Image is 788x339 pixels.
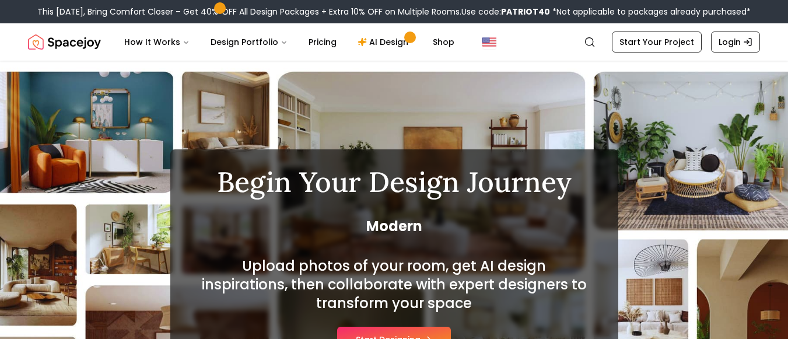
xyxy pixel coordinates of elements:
div: This [DATE], Bring Comfort Closer – Get 40% OFF All Design Packages + Extra 10% OFF on Multiple R... [37,6,751,18]
img: United States [482,35,496,49]
nav: Global [28,23,760,61]
b: PATRIOT40 [501,6,550,18]
button: How It Works [115,30,199,54]
button: Design Portfolio [201,30,297,54]
a: Pricing [299,30,346,54]
a: Spacejoy [28,30,101,54]
h2: Upload photos of your room, get AI design inspirations, then collaborate with expert designers to... [198,257,590,313]
span: Modern [198,217,590,236]
a: Start Your Project [612,32,702,53]
a: Shop [423,30,464,54]
span: Use code: [461,6,550,18]
a: Login [711,32,760,53]
img: Spacejoy Logo [28,30,101,54]
nav: Main [115,30,464,54]
h1: Begin Your Design Journey [198,168,590,196]
a: AI Design [348,30,421,54]
span: *Not applicable to packages already purchased* [550,6,751,18]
